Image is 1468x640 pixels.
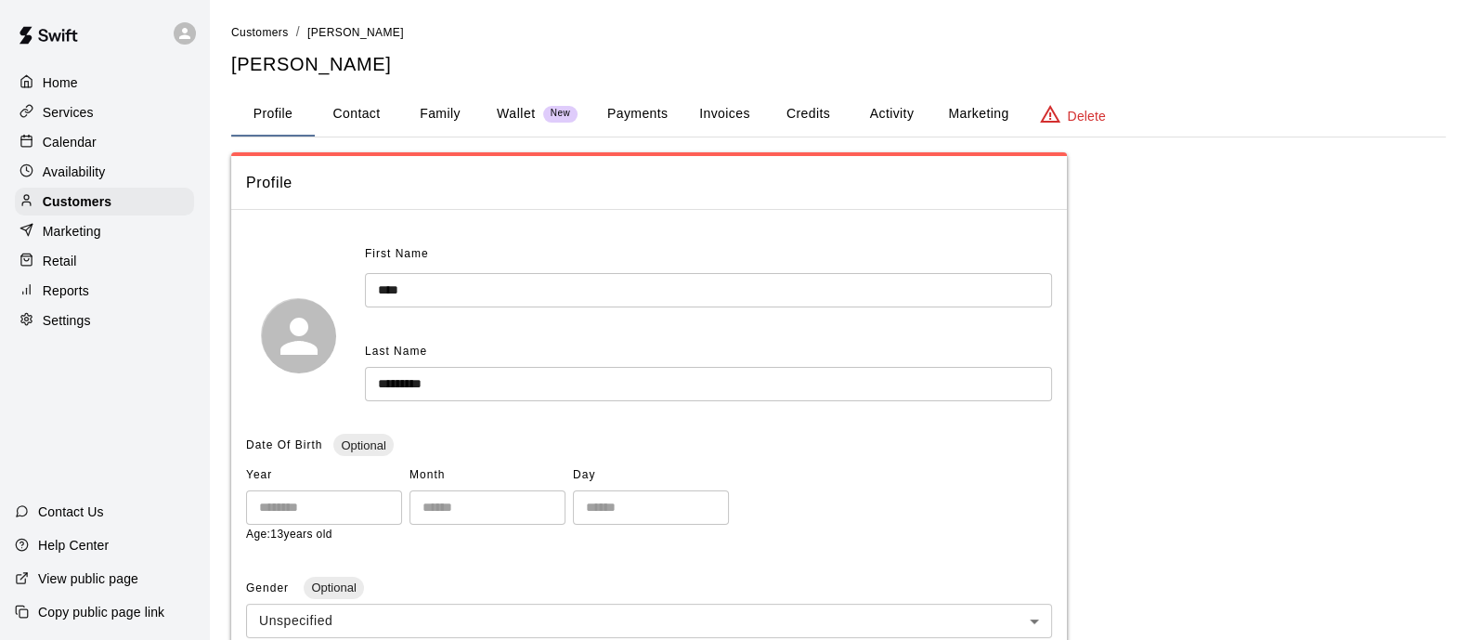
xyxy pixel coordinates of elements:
[15,188,194,216] a: Customers
[850,92,933,137] button: Activity
[682,92,766,137] button: Invoices
[231,26,289,39] span: Customers
[15,247,194,275] a: Retail
[409,461,565,490] span: Month
[246,581,292,594] span: Gender
[15,277,194,305] a: Reports
[15,217,194,245] a: Marketing
[933,92,1023,137] button: Marketing
[43,133,97,151] p: Calendar
[15,69,194,97] a: Home
[592,92,682,137] button: Payments
[43,311,91,330] p: Settings
[365,240,429,269] span: First Name
[246,171,1052,195] span: Profile
[15,307,194,334] a: Settings
[296,22,300,42] li: /
[497,104,536,124] p: Wallet
[43,252,77,270] p: Retail
[333,438,393,452] span: Optional
[304,581,363,594] span: Optional
[43,222,101,241] p: Marketing
[38,603,164,621] p: Copy public page link
[43,103,94,122] p: Services
[231,24,289,39] a: Customers
[307,26,404,39] span: [PERSON_NAME]
[315,92,398,137] button: Contact
[398,92,482,137] button: Family
[43,163,106,181] p: Availability
[38,569,138,588] p: View public page
[43,73,78,92] p: Home
[1068,107,1106,125] p: Delete
[231,92,1446,137] div: basic tabs example
[231,92,315,137] button: Profile
[43,281,89,300] p: Reports
[15,128,194,156] a: Calendar
[246,461,402,490] span: Year
[15,158,194,186] a: Availability
[38,536,109,555] p: Help Center
[573,461,729,490] span: Day
[38,503,104,521] p: Contact Us
[15,98,194,126] a: Services
[246,604,1052,638] div: Unspecified
[231,52,1446,77] h5: [PERSON_NAME]
[365,345,427,358] span: Last Name
[43,192,111,211] p: Customers
[766,92,850,137] button: Credits
[543,108,578,120] span: New
[246,528,332,541] span: Age: 13 years old
[231,22,1446,43] nav: breadcrumb
[246,438,322,451] span: Date Of Birth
